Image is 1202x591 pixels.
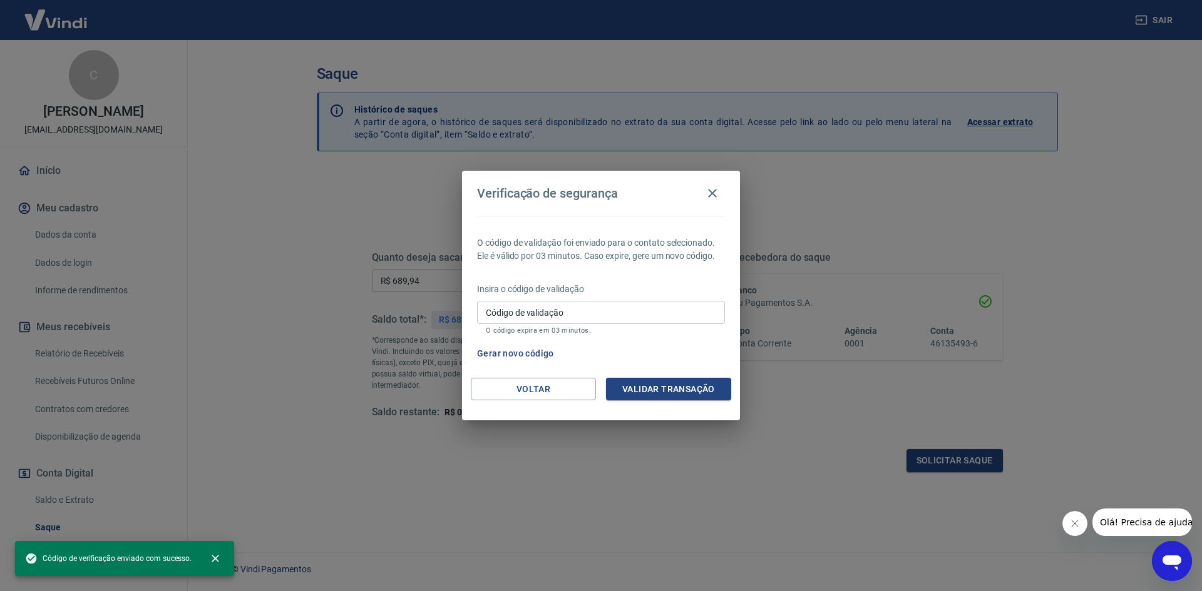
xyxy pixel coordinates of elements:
iframe: Fechar mensagem [1062,511,1087,536]
p: O código de validação foi enviado para o contato selecionado. Ele é válido por 03 minutos. Caso e... [477,236,725,263]
p: O código expira em 03 minutos. [486,326,716,335]
button: Validar transação [606,378,731,401]
iframe: Mensagem da empresa [1092,508,1192,536]
h4: Verificação de segurança [477,186,618,201]
button: close [202,545,229,572]
button: Gerar novo código [472,342,559,365]
button: Voltar [471,378,596,401]
iframe: Botão para abrir a janela de mensagens [1152,541,1192,581]
p: Insira o código de validação [477,283,725,296]
span: Código de verificação enviado com sucesso. [25,552,192,565]
span: Olá! Precisa de ajuda? [8,9,105,19]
